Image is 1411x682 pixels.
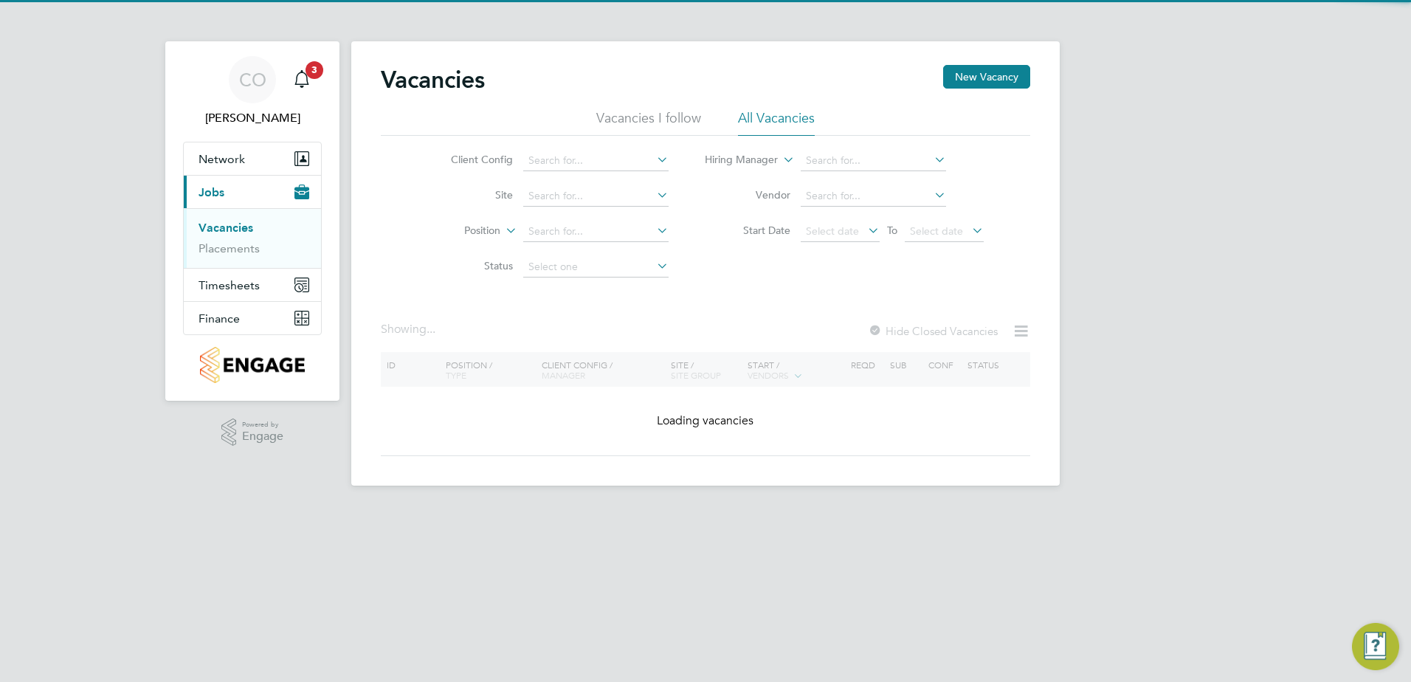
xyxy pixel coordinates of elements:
span: To [883,221,902,240]
a: 3 [287,56,317,103]
label: Position [415,224,500,238]
button: Finance [184,302,321,334]
input: Search for... [801,151,946,171]
span: Engage [242,430,283,443]
a: Vacancies [199,221,253,235]
a: CO[PERSON_NAME] [183,56,322,127]
span: Select date [910,224,963,238]
li: All Vacancies [738,109,815,136]
input: Search for... [801,186,946,207]
span: 3 [306,61,323,79]
div: Jobs [184,208,321,268]
span: CO [239,70,266,89]
div: Showing [381,322,438,337]
span: Finance [199,311,240,325]
label: Site [428,188,513,201]
span: Network [199,152,245,166]
input: Select one [523,257,669,278]
span: Powered by [242,418,283,431]
button: New Vacancy [943,65,1030,89]
label: Status [428,259,513,272]
button: Engage Resource Center [1352,623,1399,670]
label: Start Date [705,224,790,237]
a: Placements [199,241,260,255]
label: Hide Closed Vacancies [868,324,998,338]
img: countryside-properties-logo-retina.png [200,347,304,383]
button: Jobs [184,176,321,208]
span: Select date [806,224,859,238]
h2: Vacancies [381,65,485,94]
a: Go to home page [183,347,322,383]
span: Timesheets [199,278,260,292]
label: Vendor [705,188,790,201]
input: Search for... [523,151,669,171]
a: Powered byEngage [221,418,284,447]
span: ... [427,322,435,337]
input: Search for... [523,186,669,207]
span: Cheryl O'Toole [183,109,322,127]
button: Network [184,142,321,175]
nav: Main navigation [165,41,339,401]
span: Jobs [199,185,224,199]
button: Timesheets [184,269,321,301]
input: Search for... [523,221,669,242]
label: Hiring Manager [693,153,778,168]
label: Client Config [428,153,513,166]
li: Vacancies I follow [596,109,701,136]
